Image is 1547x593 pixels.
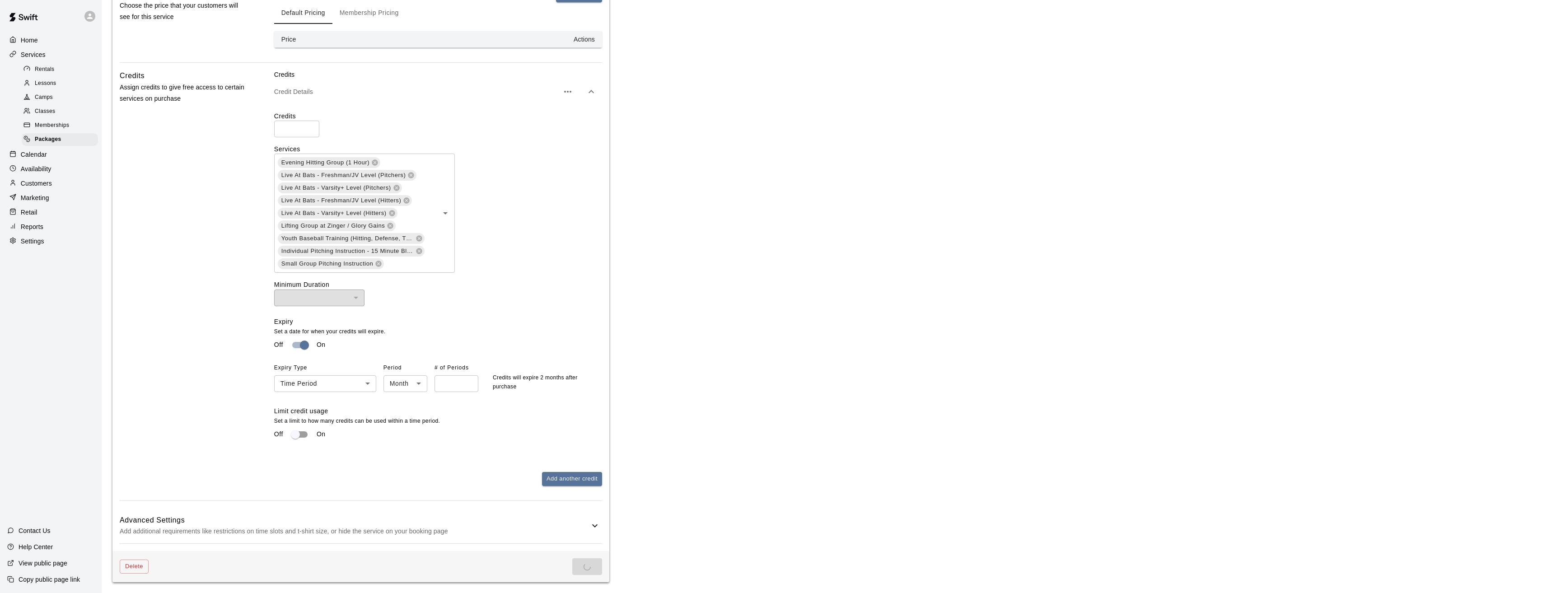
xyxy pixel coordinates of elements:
[317,430,326,439] p: On
[22,91,102,105] a: Camps
[274,318,293,325] label: Expiry
[35,121,69,130] span: Memberships
[22,119,102,133] a: Memberships
[332,2,406,24] button: Membership Pricing
[120,560,149,574] button: Delete
[21,179,52,188] p: Customers
[278,259,377,268] span: Small Group Pitching Instruction
[7,33,94,47] a: Home
[120,82,245,104] p: Assign credits to give free access to certain services on purchase
[21,150,47,159] p: Calendar
[274,87,559,96] p: Credit Details
[274,407,328,415] label: Limit credit usage
[22,105,98,118] div: Classes
[278,171,410,180] span: Live At Bats - Freshman/JV Level (Pitchers)
[21,237,44,246] p: Settings
[278,196,405,205] span: Live At Bats - Freshman/JV Level (Hitters)
[19,526,51,535] p: Contact Us
[274,280,602,289] label: Minimum Duration
[21,222,43,231] p: Reports
[22,133,102,147] a: Packages
[22,76,102,90] a: Lessons
[493,374,595,392] p: Credits will expire 2 months after purchase
[7,205,94,219] a: Retail
[278,247,417,256] span: Individual Pitching Instruction - 15 Minute Blocks
[22,119,98,132] div: Memberships
[7,148,94,161] a: Calendar
[120,514,589,526] h6: Advanced Settings
[274,417,602,426] p: Set a limit to how many credits can be used within a time period.
[278,170,417,181] div: Live At Bats - Freshman/JV Level (Pitchers)
[274,145,602,154] label: Services
[278,220,396,231] div: Lifting Group at Zinger / Glory Gains
[19,559,67,568] p: View public page
[274,340,283,350] p: Off
[278,233,425,244] div: Youth Baseball Training (Hitting, Defense, Throwing, General Skills)
[19,542,53,551] p: Help Center
[7,220,94,233] a: Reports
[278,183,395,192] span: Live At Bats - Varsity+ Level (Pitchers)
[278,157,380,168] div: Evening Hitting Group (1 Hour)
[35,65,55,74] span: Rentals
[542,472,602,486] button: Add another credit
[22,77,98,90] div: Lessons
[7,48,94,61] a: Services
[274,112,602,121] label: Credits
[317,340,326,350] p: On
[383,361,422,375] span: Period
[278,208,397,219] div: Live At Bats - Varsity+ Level (Hitters)
[120,508,602,544] div: Advanced SettingsAdd additional requirements like restrictions on time slots and t-shirt size, or...
[22,105,102,119] a: Classes
[274,361,376,375] span: Expiry Type
[274,31,365,48] th: Price
[35,135,61,144] span: Packages
[278,246,425,257] div: Individual Pitching Instruction - 15 Minute Blocks
[439,207,452,219] button: Open
[19,575,80,584] p: Copy public page link
[278,195,412,206] div: Live At Bats - Freshman/JV Level (Hitters)
[274,430,283,439] p: Off
[22,63,98,76] div: Rentals
[21,208,37,217] p: Retail
[35,107,55,116] span: Classes
[274,327,595,336] p: Set a date for when your credits will expire.
[35,79,56,88] span: Lessons
[274,79,602,104] div: Credit Details
[22,62,102,76] a: Rentals
[120,70,145,82] h6: Credits
[365,31,602,48] th: Actions
[274,375,376,392] div: Time Period
[21,50,46,59] p: Services
[21,193,49,202] p: Marketing
[7,234,94,248] a: Settings
[274,2,332,24] button: Default Pricing
[278,258,384,269] div: Small Group Pitching Instruction
[35,93,53,102] span: Camps
[435,361,478,375] span: # of Periods
[21,36,38,45] p: Home
[278,158,373,167] span: Evening Hitting Group (1 Hour)
[120,526,589,537] p: Add additional requirements like restrictions on time slots and t-shirt size, or hide the service...
[7,191,94,205] a: Marketing
[278,221,389,230] span: Lifting Group at Zinger / Glory Gains
[278,234,417,243] span: Youth Baseball Training (Hitting, Defense, Throwing, General Skills)
[22,133,98,146] div: Packages
[274,70,602,79] p: Credits
[383,375,427,392] div: Month
[22,91,98,104] div: Camps
[21,164,51,173] p: Availability
[278,182,402,193] div: Live At Bats - Varsity+ Level (Pitchers)
[278,209,390,218] span: Live At Bats - Varsity+ Level (Hitters)
[7,177,94,190] a: Customers
[7,162,94,176] a: Availability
